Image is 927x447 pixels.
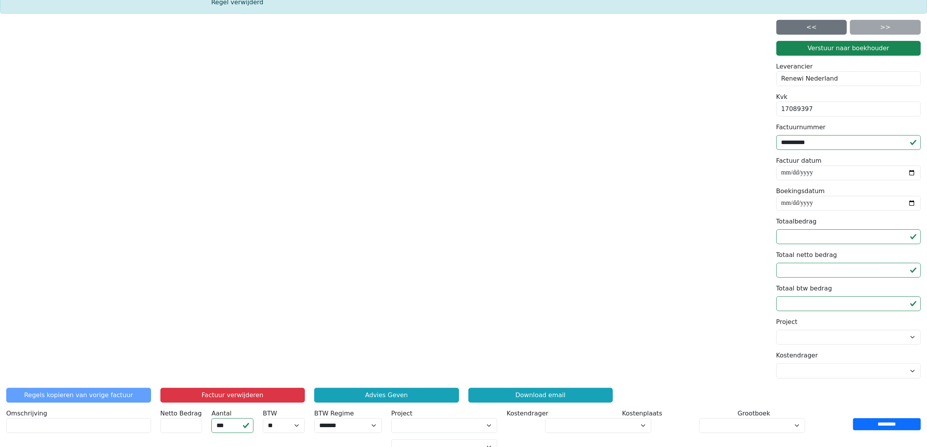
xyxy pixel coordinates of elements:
[776,62,813,71] label: Leverancier
[160,388,305,403] button: Factuur verwijderen
[507,409,548,418] label: Kostendrager
[160,409,202,418] label: Netto Bedrag
[776,71,921,86] div: Renewi Nederland
[776,351,818,360] label: Kostendrager
[776,284,832,293] label: Totaal btw bedrag
[468,388,613,403] a: Download email
[776,102,921,116] div: 17089397
[776,41,921,56] button: Verstuur naar boekhouder
[776,317,798,327] label: Project
[211,409,231,418] label: Aantal
[6,409,47,418] label: Omschrijving
[391,409,413,418] label: Project
[776,123,826,132] label: Factuurnummer
[314,388,459,403] a: Advies Geven
[776,92,788,102] label: Kvk
[738,409,770,418] label: Grootboek
[776,156,822,165] label: Factuur datum
[776,250,837,260] label: Totaal netto bedrag
[776,20,847,35] a: <<
[314,409,354,418] label: BTW Regime
[622,409,662,418] label: Kostenplaats
[263,409,277,418] label: BTW
[776,187,825,196] label: Boekingsdatum
[776,217,817,226] label: Totaalbedrag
